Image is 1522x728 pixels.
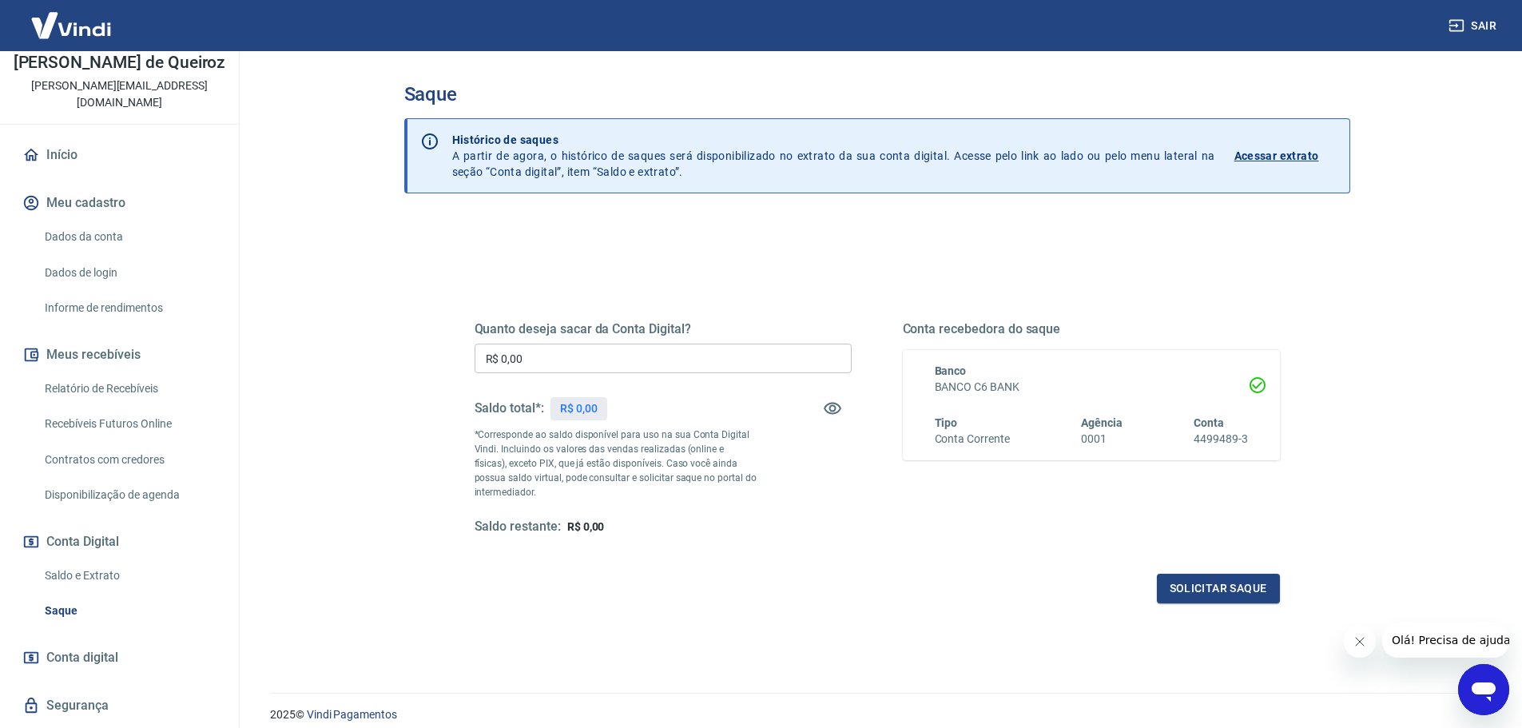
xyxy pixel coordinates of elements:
[452,132,1215,180] p: A partir de agora, o histórico de saques será disponibilizado no extrato da sua conta digital. Ac...
[560,400,598,417] p: R$ 0,00
[1194,431,1248,448] h6: 4499489-3
[935,431,1010,448] h6: Conta Corrente
[935,379,1248,396] h6: BANCO C6 BANK
[38,444,220,476] a: Contratos com credores
[38,559,220,592] a: Saldo e Extrato
[38,257,220,289] a: Dados de login
[10,11,134,24] span: Olá! Precisa de ajuda?
[452,132,1215,148] p: Histórico de saques
[404,83,1350,105] h3: Saque
[307,708,397,721] a: Vindi Pagamentos
[19,1,123,50] img: Vindi
[19,688,220,723] a: Segurança
[475,400,544,416] h5: Saldo total*:
[1157,574,1280,603] button: Solicitar saque
[19,640,220,675] a: Conta digital
[1445,11,1503,41] button: Sair
[475,519,561,535] h5: Saldo restante:
[475,321,852,337] h5: Quanto deseja sacar da Conta Digital?
[475,428,757,499] p: *Corresponde ao saldo disponível para uso na sua Conta Digital Vindi. Incluindo os valores das ve...
[19,337,220,372] button: Meus recebíveis
[38,595,220,627] a: Saque
[19,137,220,173] a: Início
[1382,623,1509,658] iframe: Mensagem da empresa
[38,221,220,253] a: Dados da conta
[38,372,220,405] a: Relatório de Recebíveis
[935,416,958,429] span: Tipo
[38,479,220,511] a: Disponibilização de agenda
[1344,626,1376,658] iframe: Fechar mensagem
[38,408,220,440] a: Recebíveis Futuros Online
[1081,431,1123,448] h6: 0001
[38,292,220,324] a: Informe de rendimentos
[46,646,118,669] span: Conta digital
[14,54,226,71] p: [PERSON_NAME] de Queiroz
[270,706,1484,723] p: 2025 ©
[567,520,605,533] span: R$ 0,00
[1194,416,1224,429] span: Conta
[1458,664,1509,715] iframe: Botão para abrir a janela de mensagens
[1081,416,1123,429] span: Agência
[903,321,1280,337] h5: Conta recebedora do saque
[19,524,220,559] button: Conta Digital
[1234,148,1319,164] p: Acessar extrato
[1234,132,1337,180] a: Acessar extrato
[13,78,226,111] p: [PERSON_NAME][EMAIL_ADDRESS][DOMAIN_NAME]
[935,364,967,377] span: Banco
[19,185,220,221] button: Meu cadastro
